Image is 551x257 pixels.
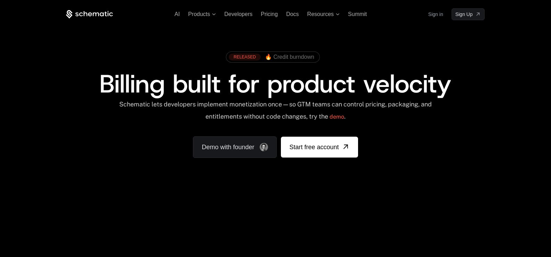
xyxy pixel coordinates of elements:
[229,54,261,61] div: RELEASED
[286,11,299,17] a: Docs
[224,11,252,17] a: Developers
[261,11,278,17] a: Pricing
[289,142,339,152] span: Start free account
[265,54,314,60] span: 🔥 Credit burndown
[260,143,268,151] img: Founder
[99,67,451,101] span: Billing built for product velocity
[330,109,344,125] a: demo
[455,11,473,18] span: Sign Up
[307,11,334,17] span: Resources
[452,8,485,20] a: [object Object]
[175,11,180,17] a: AI
[119,101,432,125] div: Schematic lets developers implement monetization once — so GTM teams can control pricing, packagi...
[193,136,277,158] a: Demo with founder, ,[object Object]
[428,9,443,20] a: Sign in
[188,11,210,17] span: Products
[229,54,314,61] a: [object Object],[object Object]
[348,11,367,17] a: Summit
[281,137,358,158] a: [object Object]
